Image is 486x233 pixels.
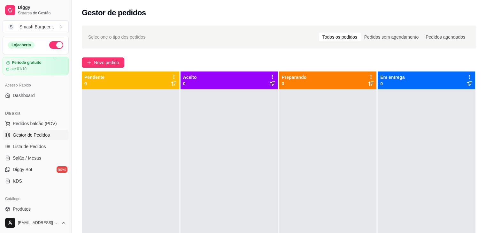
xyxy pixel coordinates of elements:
div: Dia a dia [3,108,69,118]
article: até 01/10 [11,66,27,71]
span: Sistema de Gestão [18,11,66,16]
span: KDS [13,178,22,184]
div: Catálogo [3,194,69,204]
div: Acesso Rápido [3,80,69,90]
span: Produtos [13,206,31,212]
span: Pedidos balcão (PDV) [13,120,57,127]
a: Diggy Botnovo [3,164,69,175]
span: plus [87,60,91,65]
span: Novo pedido [94,59,119,66]
a: DiggySistema de Gestão [3,3,69,18]
span: Diggy [18,5,66,11]
a: Dashboard [3,90,69,101]
span: Dashboard [13,92,35,99]
span: Diggy Bot [13,166,32,173]
h2: Gestor de pedidos [82,8,146,18]
button: [EMAIL_ADDRESS][DOMAIN_NAME] [3,215,69,230]
p: Preparando [282,74,307,80]
button: Pedidos balcão (PDV) [3,118,69,129]
p: 0 [282,80,307,87]
div: Pedidos agendados [422,33,469,41]
div: Pedidos sem agendamento [361,33,422,41]
div: Loja aberta [8,41,35,49]
a: Gestor de Pedidos [3,130,69,140]
p: Pendente [84,74,104,80]
p: Aceito [183,74,197,80]
a: Período gratuitoaté 01/10 [3,57,69,75]
span: Gestor de Pedidos [13,132,50,138]
div: Smash Burguer ... [19,24,54,30]
p: Em entrega [380,74,405,80]
span: [EMAIL_ADDRESS][DOMAIN_NAME] [18,220,58,225]
button: Novo pedido [82,57,124,68]
a: Lista de Pedidos [3,141,69,152]
span: Lista de Pedidos [13,143,46,150]
p: 0 [84,80,104,87]
p: 0 [380,80,405,87]
p: 0 [183,80,197,87]
article: Período gratuito [12,60,42,65]
span: S [8,24,14,30]
div: Todos os pedidos [319,33,361,41]
span: Selecione o tipo dos pedidos [88,34,145,41]
a: Salão / Mesas [3,153,69,163]
button: Alterar Status [49,41,63,49]
span: Salão / Mesas [13,155,41,161]
a: KDS [3,176,69,186]
button: Select a team [3,20,69,33]
a: Produtos [3,204,69,214]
